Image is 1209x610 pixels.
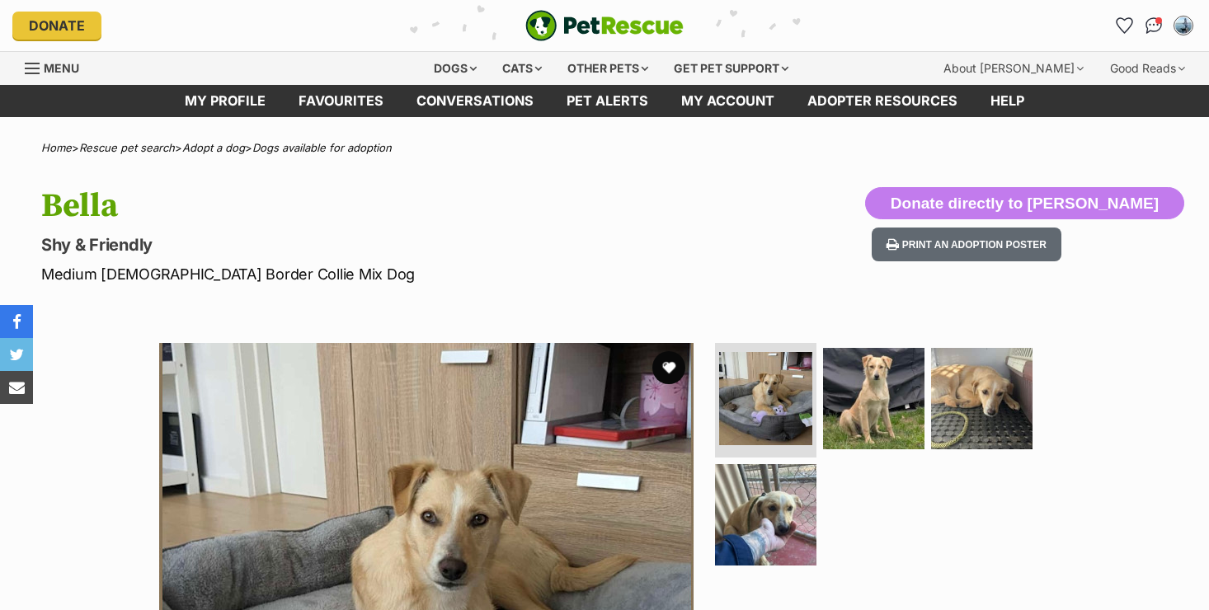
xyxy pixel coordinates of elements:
[823,348,924,449] img: Photo of Bella
[525,10,684,41] img: logo-e224e6f780fb5917bec1dbf3a21bbac754714ae5b6737aabdf751b685950b380.svg
[865,187,1184,220] button: Donate directly to [PERSON_NAME]
[422,52,488,85] div: Dogs
[79,141,175,154] a: Rescue pet search
[1175,17,1192,34] img: Tracee Hutchison profile pic
[550,85,665,117] a: Pet alerts
[182,141,245,154] a: Adopt a dog
[1170,12,1197,39] button: My account
[715,464,816,565] img: Photo of Bella
[1145,17,1163,34] img: chat-41dd97257d64d25036548639549fe6c8038ab92f7586957e7f3b1b290dea8141.svg
[652,351,685,384] button: favourite
[974,85,1041,117] a: Help
[1111,12,1137,39] a: Favourites
[168,85,282,117] a: My profile
[1098,52,1197,85] div: Good Reads
[719,352,812,445] img: Photo of Bella
[41,187,737,225] h1: Bella
[525,10,684,41] a: PetRescue
[931,348,1033,449] img: Photo of Bella
[44,61,79,75] span: Menu
[932,52,1095,85] div: About [PERSON_NAME]
[252,141,392,154] a: Dogs available for adoption
[1111,12,1197,39] ul: Account quick links
[1141,12,1167,39] a: Conversations
[25,52,91,82] a: Menu
[791,85,974,117] a: Adopter resources
[12,12,101,40] a: Donate
[491,52,553,85] div: Cats
[662,52,800,85] div: Get pet support
[41,141,72,154] a: Home
[872,228,1061,261] button: Print an adoption poster
[41,263,737,285] p: Medium [DEMOGRAPHIC_DATA] Border Collie Mix Dog
[400,85,550,117] a: conversations
[665,85,791,117] a: My account
[282,85,400,117] a: Favourites
[556,52,660,85] div: Other pets
[41,233,737,256] p: Shy & Friendly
